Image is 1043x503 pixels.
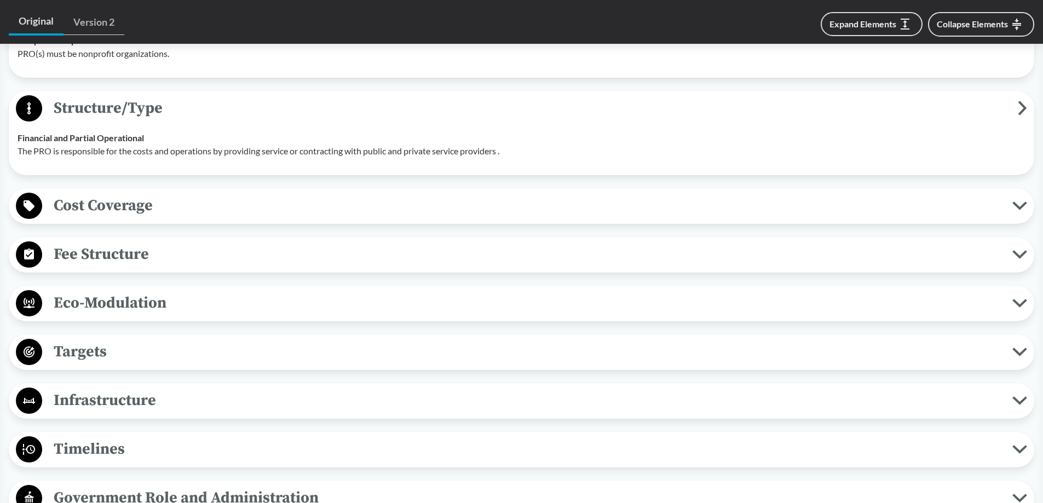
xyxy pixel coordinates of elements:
span: Targets [42,339,1012,364]
span: Eco-Modulation [42,291,1012,315]
button: Timelines [13,436,1030,464]
p: The PRO is responsible for the costs and operations by providing service or contracting with publ... [18,144,1025,158]
button: Infrastructure [13,387,1030,415]
button: Collapse Elements [928,12,1034,37]
button: Cost Coverage [13,192,1030,220]
a: Version 2 [64,10,124,35]
button: Expand Elements [821,12,923,36]
strong: Financial and Partial Operational [18,132,144,143]
button: Targets [13,338,1030,366]
span: Infrastructure [42,388,1012,413]
button: Fee Structure [13,241,1030,269]
button: Eco-Modulation [13,290,1030,317]
span: Fee Structure [42,242,1012,267]
span: Timelines [42,437,1012,461]
span: Structure/Type [42,96,1018,120]
a: Original [9,9,64,36]
span: Cost Coverage [42,193,1012,218]
button: Structure/Type [13,95,1030,123]
strong: Nonprofit Requirement [18,35,110,45]
p: PRO(s) must be nonprofit organizations. [18,47,1025,60]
